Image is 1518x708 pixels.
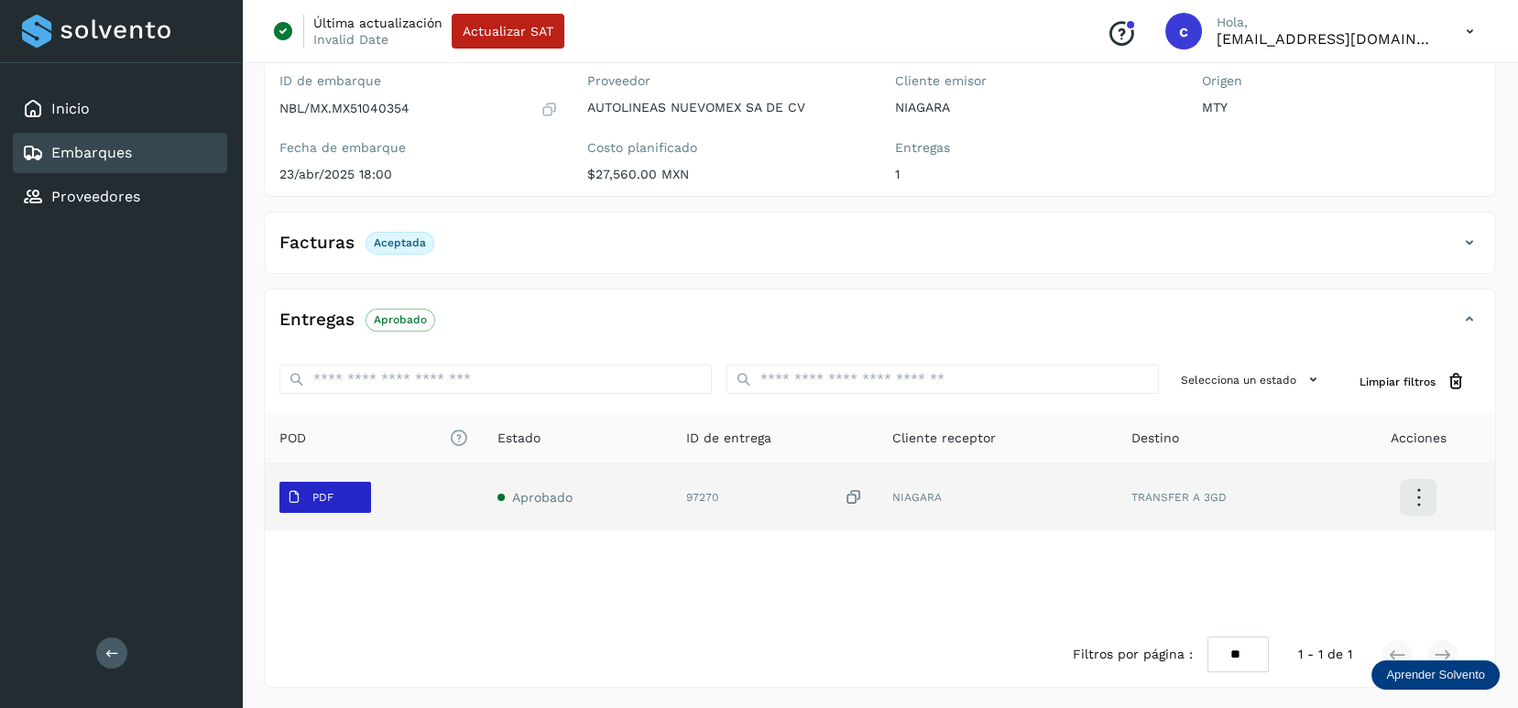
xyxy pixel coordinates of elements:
label: Proveedor [587,73,866,89]
span: Cliente receptor [892,429,996,448]
span: 1 - 1 de 1 [1298,645,1352,664]
h4: Entregas [279,310,355,331]
span: Limpiar filtros [1360,374,1436,390]
button: Actualizar SAT [452,14,564,49]
h4: Facturas [279,233,355,254]
label: Entregas [895,140,1174,156]
div: Inicio [13,89,227,129]
p: MTY [1202,100,1480,115]
p: cavila@niagarawater.com [1217,30,1436,48]
p: PDF [312,491,333,504]
div: Embarques [13,133,227,173]
button: PDF [279,482,371,513]
label: ID de embarque [279,73,558,89]
span: Destino [1131,429,1179,448]
div: 97270 [685,488,862,507]
p: NBL/MX.MX51040354 [279,101,410,116]
label: Origen [1202,73,1480,89]
a: Embarques [51,144,132,161]
label: Cliente emisor [895,73,1174,89]
span: Filtros por página : [1073,645,1193,664]
span: POD [279,429,468,448]
p: Aprobado [374,313,427,326]
div: FacturasAceptada [265,227,1495,273]
p: NIAGARA [895,100,1174,115]
a: Proveedores [51,188,140,205]
label: Fecha de embarque [279,140,558,156]
div: Proveedores [13,177,227,217]
p: Aceptada [374,236,426,249]
label: Costo planificado [587,140,866,156]
span: Acciones [1391,429,1447,448]
span: ID de entrega [685,429,770,448]
div: Aprender Solvento [1371,660,1500,690]
p: AUTOLINEAS NUEVOMEX SA DE CV [587,100,866,115]
td: TRANSFER A 3GD [1117,464,1341,530]
td: NIAGARA [878,464,1117,530]
button: Selecciona un estado [1174,365,1330,395]
p: Última actualización [313,15,442,31]
div: EntregasAprobado [265,304,1495,350]
p: Hola, [1217,15,1436,30]
p: Aprender Solvento [1386,668,1485,682]
button: Limpiar filtros [1345,365,1480,398]
span: Aprobado [512,490,573,505]
p: Invalid Date [313,31,388,48]
p: 1 [895,167,1174,182]
a: Inicio [51,100,90,117]
p: 23/abr/2025 18:00 [279,167,558,182]
p: $27,560.00 MXN [587,167,866,182]
span: Actualizar SAT [463,25,553,38]
span: Estado [497,429,541,448]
